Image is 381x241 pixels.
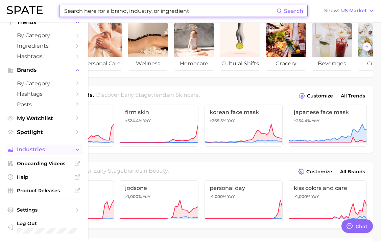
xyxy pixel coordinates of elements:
span: >1,000% [210,194,226,199]
span: wellness [128,57,168,70]
span: Ingredients [17,43,71,49]
button: Brands [5,65,82,75]
span: personal care [82,57,122,70]
span: +265.5% [210,118,226,123]
button: Customize [297,91,335,101]
span: YoY [311,194,319,199]
a: by Category [5,78,82,89]
span: US Market [341,9,367,13]
span: Help [17,174,71,180]
span: Product Releases [17,188,71,194]
span: YoY [312,118,319,124]
a: Help [5,172,82,182]
a: japanese face mask+254.4% YoY [289,105,367,147]
a: All Brands [338,167,367,176]
span: Discover Early Stage brands in . [69,168,169,174]
a: grocery [266,23,306,71]
button: Industries [5,145,82,155]
span: >1,000% [125,194,142,199]
span: YoY [143,118,151,124]
a: Posts [5,99,82,110]
span: Spotlight [17,129,71,135]
span: Onboarding Videos [17,160,71,167]
a: Onboarding Videos [5,158,82,169]
a: Hashtags [5,89,82,99]
button: ShowUS Market [323,6,376,15]
a: personal care [82,23,122,71]
a: beverages [312,23,352,71]
span: by Category [17,80,71,87]
span: My Watchlist [17,115,71,122]
a: Settings [5,205,82,215]
a: Product Releases [5,185,82,196]
span: +524.4% [125,118,142,123]
span: cultural shifts [220,57,260,70]
span: jodsone [125,185,193,191]
span: Settings [17,207,71,213]
span: japanese face mask [294,109,362,115]
a: wellness [128,23,168,71]
span: Customize [306,169,332,175]
span: All Brands [340,169,365,175]
span: skincare [175,92,199,98]
a: Log out. Currently logged in with e-mail ameera.masud@digitas.com. [5,218,82,236]
a: jodsone>1,000% YoY [120,180,198,222]
span: grocery [266,57,306,70]
a: homecare [174,23,214,71]
a: cultural shifts [220,23,260,71]
span: Trends [17,19,71,25]
img: SPATE [7,6,43,14]
span: Hashtags [17,91,71,97]
a: personal day>1,000% YoY [205,180,283,222]
span: by Category [17,32,71,39]
a: My Watchlist [5,113,82,124]
button: Scroll Right [362,42,371,51]
span: Hashtags [17,53,71,60]
span: homecare [174,57,214,70]
a: Hashtags [5,51,82,62]
a: kiss colors and care>1,000% YoY [289,180,367,222]
button: Trends [5,17,82,27]
span: YoY [143,194,150,199]
span: Customize [307,93,333,99]
span: Discover Early Stage trends in . [96,92,200,98]
span: Brands [17,67,71,73]
span: Log Out [17,220,85,226]
span: Posts [17,101,71,108]
span: beauty [149,168,168,174]
span: Search [284,8,303,14]
a: Ingredients [5,41,82,51]
span: personal day [210,185,278,191]
span: >1,000% [294,194,310,199]
button: Customize [296,167,334,176]
a: korean face mask+265.5% YoY [205,105,283,147]
input: Search here for a brand, industry, or ingredient [64,5,277,17]
a: by Category [5,30,82,41]
span: YoY [227,118,235,124]
span: kiss colors and care [294,185,362,191]
span: korean face mask [210,109,278,115]
a: Spotlight [5,127,82,137]
span: beverages [312,57,352,70]
span: +254.4% [294,118,311,123]
span: Show [324,9,339,13]
span: All Trends [341,93,365,99]
span: Industries [17,147,71,153]
span: YoY [227,194,235,199]
a: All Trends [339,91,367,101]
span: firm skin [125,109,193,115]
a: firm skin+524.4% YoY [120,105,198,147]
